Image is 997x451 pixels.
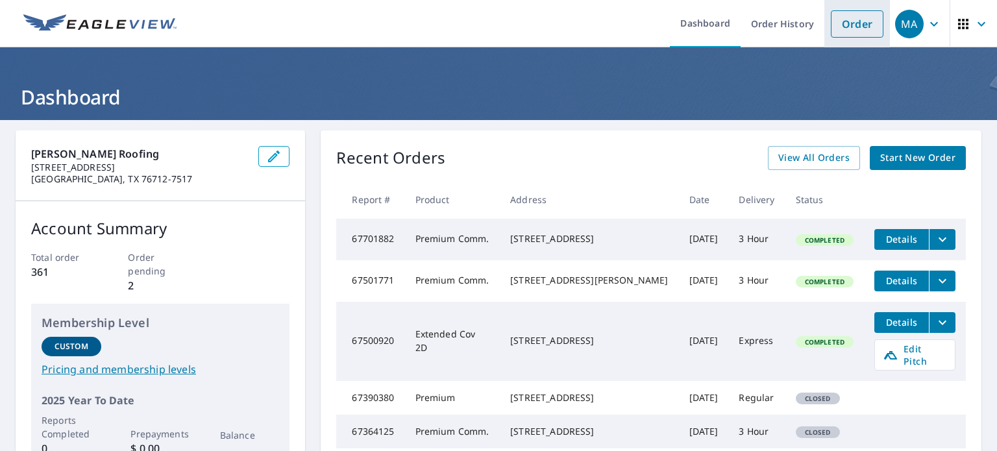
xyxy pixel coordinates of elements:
[336,415,404,448] td: 67364125
[929,271,955,291] button: filesDropdownBtn-67501771
[336,146,445,170] p: Recent Orders
[679,180,729,219] th: Date
[728,381,785,415] td: Regular
[882,274,921,287] span: Details
[679,260,729,302] td: [DATE]
[880,150,955,166] span: Start New Order
[679,219,729,260] td: [DATE]
[895,10,924,38] div: MA
[785,180,864,219] th: Status
[31,146,248,162] p: [PERSON_NAME] Roofing
[874,229,929,250] button: detailsBtn-67701882
[797,394,839,403] span: Closed
[929,312,955,333] button: filesDropdownBtn-67500920
[42,314,279,332] p: Membership Level
[31,264,96,280] p: 361
[797,428,839,437] span: Closed
[778,150,850,166] span: View All Orders
[405,180,500,219] th: Product
[874,339,955,371] a: Edit Pitch
[336,302,404,381] td: 67500920
[42,413,101,441] p: Reports Completed
[510,334,668,347] div: [STREET_ADDRESS]
[870,146,966,170] a: Start New Order
[728,180,785,219] th: Delivery
[128,278,193,293] p: 2
[797,277,852,286] span: Completed
[42,361,279,377] a: Pricing and membership levels
[336,260,404,302] td: 67501771
[510,274,668,287] div: [STREET_ADDRESS][PERSON_NAME]
[510,232,668,245] div: [STREET_ADDRESS]
[679,415,729,448] td: [DATE]
[510,391,668,404] div: [STREET_ADDRESS]
[797,236,852,245] span: Completed
[797,337,852,347] span: Completed
[405,415,500,448] td: Premium Comm.
[16,84,981,110] h1: Dashboard
[42,393,279,408] p: 2025 Year To Date
[728,260,785,302] td: 3 Hour
[831,10,883,38] a: Order
[728,415,785,448] td: 3 Hour
[31,250,96,264] p: Total order
[405,302,500,381] td: Extended Cov 2D
[882,233,921,245] span: Details
[874,271,929,291] button: detailsBtn-67501771
[23,14,177,34] img: EV Logo
[128,250,193,278] p: Order pending
[510,425,668,438] div: [STREET_ADDRESS]
[882,316,921,328] span: Details
[768,146,860,170] a: View All Orders
[336,381,404,415] td: 67390380
[405,381,500,415] td: Premium
[728,219,785,260] td: 3 Hour
[220,428,280,442] p: Balance
[336,180,404,219] th: Report #
[405,260,500,302] td: Premium Comm.
[405,219,500,260] td: Premium Comm.
[679,381,729,415] td: [DATE]
[31,173,248,185] p: [GEOGRAPHIC_DATA], TX 76712-7517
[500,180,678,219] th: Address
[336,219,404,260] td: 67701882
[31,162,248,173] p: [STREET_ADDRESS]
[679,302,729,381] td: [DATE]
[55,341,88,352] p: Custom
[728,302,785,381] td: Express
[130,427,190,441] p: Prepayments
[31,217,289,240] p: Account Summary
[929,229,955,250] button: filesDropdownBtn-67701882
[874,312,929,333] button: detailsBtn-67500920
[883,343,947,367] span: Edit Pitch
